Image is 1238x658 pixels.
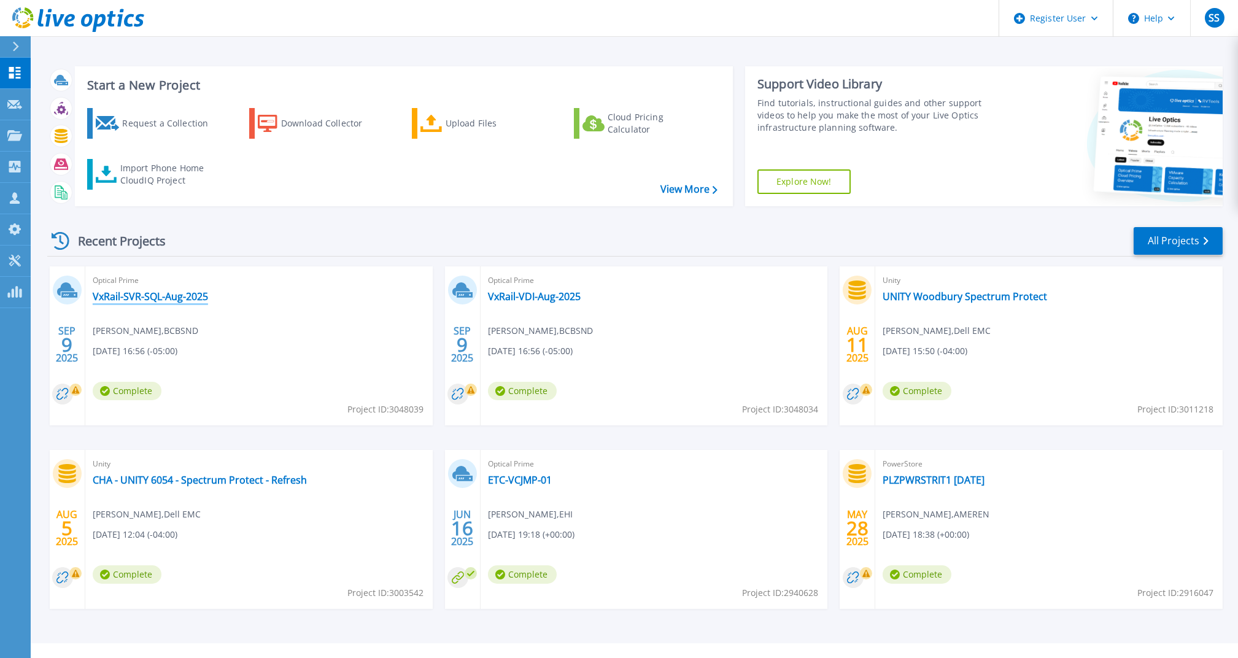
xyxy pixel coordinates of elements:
[488,474,552,486] a: ETC-VCJMP-01
[93,344,177,358] span: [DATE] 16:56 (-05:00)
[1134,227,1223,255] a: All Projects
[488,324,594,338] span: [PERSON_NAME] , BCBSND
[55,322,79,367] div: SEP 2025
[883,508,989,521] span: [PERSON_NAME] , AMEREN
[93,565,161,584] span: Complete
[1137,403,1213,416] span: Project ID: 3011218
[281,111,379,136] div: Download Collector
[249,108,386,139] a: Download Collector
[757,169,851,194] a: Explore Now!
[742,403,818,416] span: Project ID: 3048034
[574,108,711,139] a: Cloud Pricing Calculator
[488,508,573,521] span: [PERSON_NAME] , EHI
[883,324,991,338] span: [PERSON_NAME] , Dell EMC
[883,474,985,486] a: PLZPWRSTRIT1 [DATE]
[660,184,718,195] a: View More
[883,290,1047,303] a: UNITY Woodbury Spectrum Protect
[488,457,821,471] span: Optical Prime
[93,324,198,338] span: [PERSON_NAME] , BCBSND
[1209,13,1220,23] span: SS
[87,79,717,92] h3: Start a New Project
[883,382,951,400] span: Complete
[347,586,424,600] span: Project ID: 3003542
[1137,586,1213,600] span: Project ID: 2916047
[451,523,473,533] span: 16
[446,111,544,136] div: Upload Files
[883,457,1215,471] span: PowerStore
[488,382,557,400] span: Complete
[757,97,1002,134] div: Find tutorials, instructional guides and other support videos to help you make the most of your L...
[47,226,182,256] div: Recent Projects
[846,339,869,350] span: 11
[883,274,1215,287] span: Unity
[488,344,573,358] span: [DATE] 16:56 (-05:00)
[883,565,951,584] span: Complete
[93,382,161,400] span: Complete
[451,506,474,551] div: JUN 2025
[347,403,424,416] span: Project ID: 3048039
[93,474,307,486] a: CHA - UNITY 6054 - Spectrum Protect - Refresh
[883,344,967,358] span: [DATE] 15:50 (-04:00)
[488,290,581,303] a: VxRail-VDI-Aug-2025
[846,506,869,551] div: MAY 2025
[61,339,72,350] span: 9
[93,528,177,541] span: [DATE] 12:04 (-04:00)
[883,528,969,541] span: [DATE] 18:38 (+00:00)
[61,523,72,533] span: 5
[412,108,549,139] a: Upload Files
[846,322,869,367] div: AUG 2025
[93,457,425,471] span: Unity
[93,508,201,521] span: [PERSON_NAME] , Dell EMC
[120,162,216,187] div: Import Phone Home CloudIQ Project
[93,290,208,303] a: VxRail-SVR-SQL-Aug-2025
[87,108,224,139] a: Request a Collection
[742,586,818,600] span: Project ID: 2940628
[608,111,706,136] div: Cloud Pricing Calculator
[488,528,575,541] span: [DATE] 19:18 (+00:00)
[757,76,1002,92] div: Support Video Library
[488,274,821,287] span: Optical Prime
[122,111,220,136] div: Request a Collection
[55,506,79,551] div: AUG 2025
[846,523,869,533] span: 28
[451,322,474,367] div: SEP 2025
[457,339,468,350] span: 9
[93,274,425,287] span: Optical Prime
[488,565,557,584] span: Complete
